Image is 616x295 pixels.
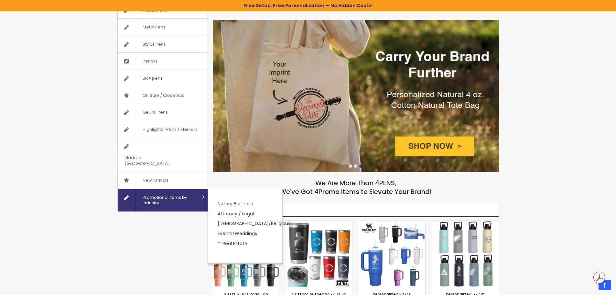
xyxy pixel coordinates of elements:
a: Attorney / Legal [218,210,254,217]
h2: We Are More Than 4PENS, We've Got 4Promo Items to Elevate Your Brand! [213,179,499,196]
a: Real Estate [218,240,247,247]
a: Metal Pens [118,19,208,36]
a: Gel Ink Pens [118,104,208,121]
img: Personalized 67 Oz. Hydrapeak Adventure Water Bottle [432,221,498,287]
span: Made in [GEOGRAPHIC_DATA] [118,149,191,172]
a: [DEMOGRAPHIC_DATA]/Religious [218,220,290,227]
a: Highlighter Pens / Markers [118,121,208,138]
span: Pencils [136,53,164,70]
span: On Sale / Closeouts [136,87,191,104]
a: Notary Business [218,200,253,207]
a: Personalized 30 Oz. Stanley Quencher Straw Tumbler [359,221,425,226]
a: Personalized 67 Oz. Hydrapeak Adventure Water Bottle [432,221,498,226]
a: Pencils [118,53,208,70]
a: Promotional Items by Industry [118,189,208,211]
span: Stylus Pens [136,36,172,53]
a: On Sale / Closeouts [118,87,208,104]
span: Metal Pens [136,19,172,36]
span: Gel Ink Pens [136,104,174,121]
iframe: Google Customer Reviews [563,278,616,295]
img: Custom Authentic YETI® 20 Oz. Tumbler [286,221,352,287]
span: Highlighter Pens / Markers [136,121,204,138]
span: Bic® pens [136,70,169,87]
span: Promotional Items by Industry [136,189,200,211]
h2: Tumblers [213,203,499,217]
img: /new-promotional-items/promotional-custom-bags.html [213,20,499,173]
span: New Arrivals [136,172,175,189]
a: Stylus Pens [118,36,208,53]
a: Custom Authentic YETI® 20 Oz. Tumbler [286,221,352,226]
img: Personalized 30 Oz. Stanley Quencher Straw Tumbler [359,221,425,287]
a: New Arrivals [118,172,208,189]
a: Made in [GEOGRAPHIC_DATA] [118,138,208,172]
a: Bic® pens [118,70,208,87]
a: Events/Weddings [218,230,257,237]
